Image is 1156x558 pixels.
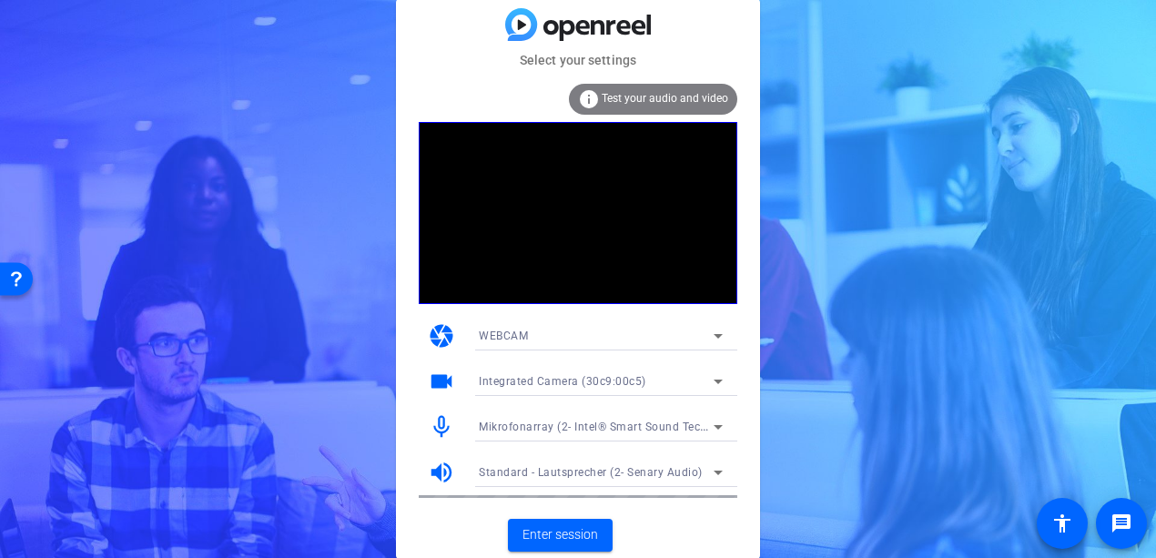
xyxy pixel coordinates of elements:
span: Standard - Lautsprecher (2- Senary Audio) [479,466,703,479]
span: Enter session [522,525,598,544]
mat-icon: mic_none [428,413,455,441]
img: blue-gradient.svg [505,8,651,40]
mat-icon: camera [428,322,455,350]
mat-icon: videocam [428,368,455,395]
mat-icon: info [578,88,600,110]
span: Test your audio and video [602,92,728,105]
mat-icon: message [1110,512,1132,534]
span: Mikrofonarray (2- Intel® Smart Sound Technologie für digitale Mikrofone) [479,419,868,433]
span: WEBCAM [479,330,528,342]
span: Integrated Camera (30c9:00c5) [479,375,646,388]
mat-card-subtitle: Select your settings [396,50,760,70]
mat-icon: volume_up [428,459,455,486]
button: Enter session [508,519,613,552]
mat-icon: accessibility [1051,512,1073,534]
